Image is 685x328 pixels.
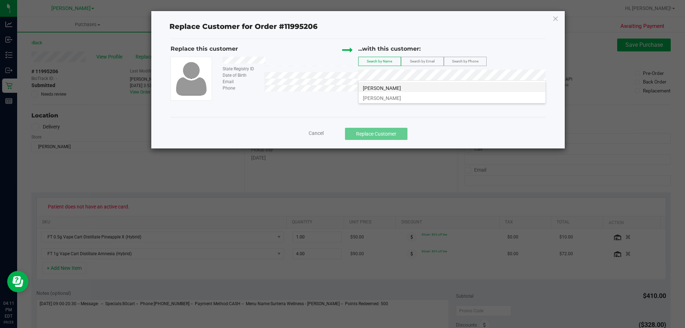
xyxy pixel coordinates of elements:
span: Replace Customer for Order #11995206 [165,21,322,33]
span: Search by Name [367,59,392,63]
iframe: Resource center [7,271,29,292]
span: Replace this customer [171,45,238,52]
span: Search by Email [410,59,435,63]
span: ...with this customer: [358,45,421,52]
div: Date of Birth [217,72,264,79]
div: State Registry ID [217,66,264,72]
span: Cancel [309,130,324,136]
button: Replace Customer [345,128,407,140]
span: Search by Phone [452,59,478,63]
img: user-icon.png [172,60,210,97]
div: Phone [217,85,264,91]
div: Email [217,79,264,85]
